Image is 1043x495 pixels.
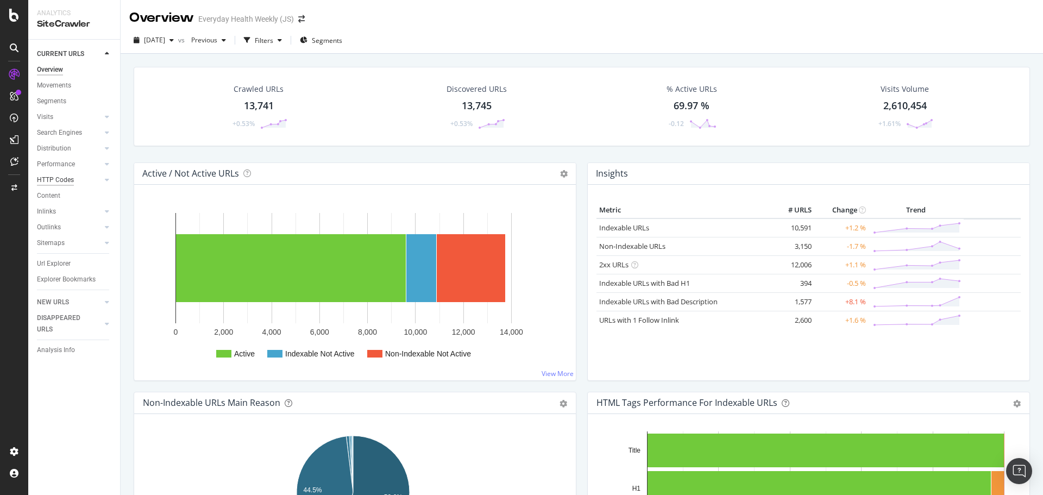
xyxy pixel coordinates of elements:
[178,35,187,45] span: vs
[883,99,927,113] div: 2,610,454
[37,80,71,91] div: Movements
[37,274,96,285] div: Explorer Bookmarks
[142,166,239,181] h4: Active / Not Active URLs
[596,202,771,218] th: Metric
[37,297,102,308] a: NEW URLS
[37,48,84,60] div: CURRENT URLS
[37,222,102,233] a: Outlinks
[814,255,869,274] td: +1.1 %
[37,297,69,308] div: NEW URLS
[129,9,194,27] div: Overview
[144,35,165,45] span: 2025 Aug. 24th
[37,18,111,30] div: SiteCrawler
[37,96,66,107] div: Segments
[452,328,475,336] text: 12,000
[37,206,56,217] div: Inlinks
[771,237,814,255] td: 3,150
[596,166,628,181] h4: Insights
[233,119,255,128] div: +0.53%
[771,311,814,329] td: 2,600
[37,127,102,139] a: Search Engines
[599,315,679,325] a: URLs with 1 Follow Inlink
[37,159,102,170] a: Performance
[447,84,507,95] div: Discovered URLs
[814,218,869,237] td: +1.2 %
[462,99,492,113] div: 13,745
[37,344,112,356] a: Analysis Info
[37,237,65,249] div: Sitemaps
[771,274,814,292] td: 394
[187,32,230,49] button: Previous
[599,278,690,288] a: Indexable URLs with Bad H1
[37,127,82,139] div: Search Engines
[285,349,355,358] text: Indexable Not Active
[632,485,641,492] text: H1
[37,64,112,76] a: Overview
[143,202,563,372] svg: A chart.
[234,84,284,95] div: Crawled URLs
[214,328,233,336] text: 2,000
[450,119,473,128] div: +0.53%
[174,328,178,336] text: 0
[37,312,102,335] a: DISAPPEARED URLS
[37,64,63,76] div: Overview
[404,328,428,336] text: 10,000
[262,328,281,336] text: 4,000
[37,344,75,356] div: Analysis Info
[37,143,102,154] a: Distribution
[37,111,102,123] a: Visits
[869,202,964,218] th: Trend
[771,218,814,237] td: 10,591
[143,397,280,408] div: Non-Indexable URLs Main Reason
[881,84,929,95] div: Visits Volume
[385,349,471,358] text: Non-Indexable Not Active
[667,84,717,95] div: % Active URLs
[37,80,112,91] a: Movements
[37,206,102,217] a: Inlinks
[771,202,814,218] th: # URLS
[37,143,71,154] div: Distribution
[198,14,294,24] div: Everyday Health Weekly (JS)
[629,447,641,454] text: Title
[669,119,684,128] div: -0.12
[771,292,814,311] td: 1,577
[37,222,61,233] div: Outlinks
[814,311,869,329] td: +1.6 %
[129,32,178,49] button: [DATE]
[37,111,53,123] div: Visits
[37,48,102,60] a: CURRENT URLS
[599,241,665,251] a: Non-Indexable URLs
[596,397,777,408] div: HTML Tags Performance for Indexable URLs
[312,36,342,45] span: Segments
[234,349,255,358] text: Active
[244,99,274,113] div: 13,741
[37,312,92,335] div: DISAPPEARED URLS
[542,369,574,378] a: View More
[37,258,71,270] div: Url Explorer
[674,99,709,113] div: 69.97 %
[37,190,60,202] div: Content
[37,237,102,249] a: Sitemaps
[37,174,102,186] a: HTTP Codes
[240,32,286,49] button: Filters
[358,328,377,336] text: 8,000
[37,159,75,170] div: Performance
[187,35,217,45] span: Previous
[1006,458,1032,484] div: Open Intercom Messenger
[599,260,629,270] a: 2xx URLs
[599,223,649,233] a: Indexable URLs
[37,96,112,107] a: Segments
[37,174,74,186] div: HTTP Codes
[814,274,869,292] td: -0.5 %
[560,170,568,178] i: Options
[255,36,273,45] div: Filters
[771,255,814,274] td: 12,006
[814,292,869,311] td: +8.1 %
[37,190,112,202] a: Content
[296,32,347,49] button: Segments
[37,274,112,285] a: Explorer Bookmarks
[298,15,305,23] div: arrow-right-arrow-left
[878,119,901,128] div: +1.61%
[310,328,329,336] text: 6,000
